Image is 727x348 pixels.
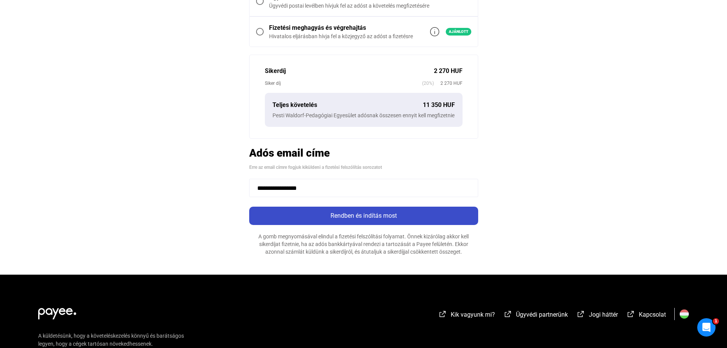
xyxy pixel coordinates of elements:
[422,79,434,87] span: (20%)
[589,311,618,318] span: Jogi háttér
[626,312,666,319] a: external-link-whiteKapcsolat
[438,312,495,319] a: external-link-whiteKik vagyunk mi?
[249,207,478,225] button: Rendben és indítás most
[697,318,716,337] iframe: Intercom live chat
[269,2,471,10] div: Ügyvédi postai levélben hívjuk fel az adóst a követelés megfizetésére
[430,27,471,36] a: info-grey-outlineAjánlott
[576,312,618,319] a: external-link-whiteJogi háttér
[423,100,455,110] div: 11 350 HUF
[272,100,423,110] div: Teljes követelés
[249,146,478,160] h2: Adós email címe
[434,79,463,87] span: 2 270 HUF
[269,32,413,40] div: Hivatalos eljárásban hívja fel a közjegyző az adóst a fizetésre
[251,211,476,220] div: Rendben és indítás most
[713,318,719,324] span: 1
[38,304,76,319] img: white-payee-white-dot.svg
[626,310,635,318] img: external-link-white
[430,27,439,36] img: info-grey-outline
[265,79,422,87] div: Siker díj
[451,311,495,318] span: Kik vagyunk mi?
[639,311,666,318] span: Kapcsolat
[680,309,689,319] img: HU.svg
[434,66,463,76] div: 2 270 HUF
[265,66,434,76] div: Sikerdíj
[272,112,455,119] div: Pesti Waldorf-Pedagógiai Egyesület adósnak összesen ennyit kell megfizetnie
[576,310,585,318] img: external-link-white
[269,23,413,32] div: Fizetési meghagyás és végrehajtás
[503,310,513,318] img: external-link-white
[249,233,478,256] div: A gomb megnyomásával elindul a fizetési felszólítási folyamat. Önnek kizárólag akkor kell sikerdí...
[516,311,568,318] span: Ügyvédi partnerünk
[446,28,471,36] span: Ajánlott
[503,312,568,319] a: external-link-whiteÜgyvédi partnerünk
[249,163,478,171] div: Erre az email címre fogjuk kiküldeni a fizetési felszólítás sorozatot
[438,310,447,318] img: external-link-white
